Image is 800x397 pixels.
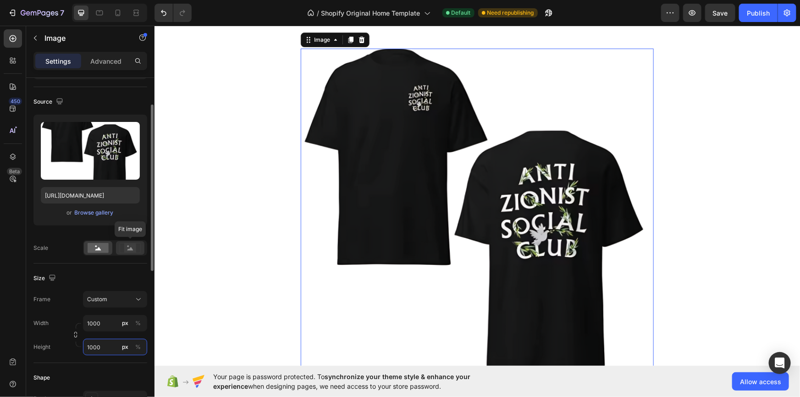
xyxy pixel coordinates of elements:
[740,377,781,386] span: Allow access
[120,342,131,353] button: %
[122,319,128,327] div: px
[33,343,50,351] label: Height
[75,209,114,217] div: Browse gallery
[33,96,65,108] div: Source
[87,295,107,303] span: Custom
[33,295,50,303] label: Frame
[452,9,471,17] span: Default
[132,318,143,329] button: px
[7,168,22,175] div: Beta
[9,98,22,105] div: 450
[45,56,71,66] p: Settings
[705,4,735,22] button: Save
[747,8,770,18] div: Publish
[60,7,64,18] p: 7
[33,374,50,382] div: Shape
[317,8,320,18] span: /
[213,372,506,391] span: Your page is password protected. To when designing pages, we need access to your store password.
[83,339,147,355] input: px%
[44,33,122,44] p: Image
[146,23,499,376] img: Alt Image
[33,244,48,252] div: Scale
[132,342,143,353] button: px
[487,9,534,17] span: Need republishing
[120,318,131,329] button: %
[122,343,128,351] div: px
[67,207,72,218] span: or
[154,26,800,366] iframe: Design area
[33,319,49,327] label: Width
[83,291,147,308] button: Custom
[732,372,789,391] button: Allow access
[713,9,728,17] span: Save
[135,319,141,327] div: %
[74,208,114,217] button: Browse gallery
[739,4,778,22] button: Publish
[769,352,791,374] div: Open Intercom Messenger
[135,343,141,351] div: %
[213,373,470,390] span: synchronize your theme style & enhance your experience
[41,122,140,180] img: preview-image
[154,4,192,22] div: Undo/Redo
[41,187,140,204] input: https://example.com/image.jpg
[33,272,58,285] div: Size
[321,8,420,18] span: Shopify Original Home Template
[4,4,68,22] button: 7
[83,315,147,331] input: px%
[158,10,177,18] div: Image
[90,56,121,66] p: Advanced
